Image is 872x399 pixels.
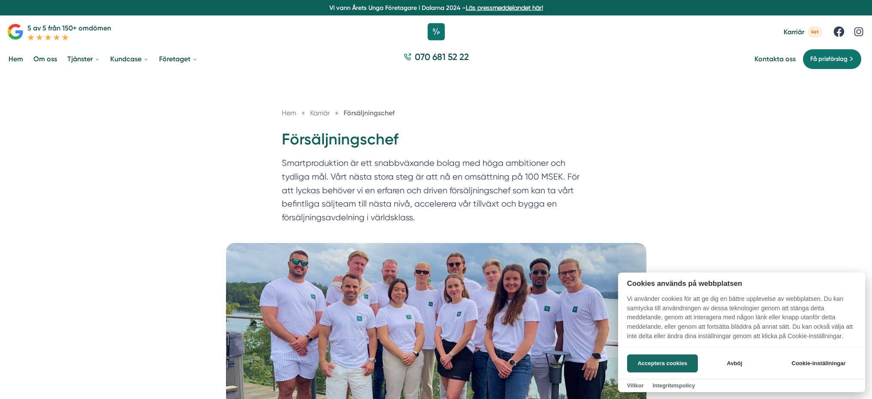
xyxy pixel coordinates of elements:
button: Avböj [700,354,769,372]
a: Villkor [627,382,644,389]
button: Cookie-inställningar [781,354,856,372]
h2: Cookies används på webbplatsen [618,279,865,288]
button: Acceptera cookies [627,354,698,372]
p: Vi använder cookies för att ge dig en bättre upplevelse av webbplatsen. Du kan samtycka till anvä... [618,294,865,347]
a: Integritetspolicy [652,382,695,389]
